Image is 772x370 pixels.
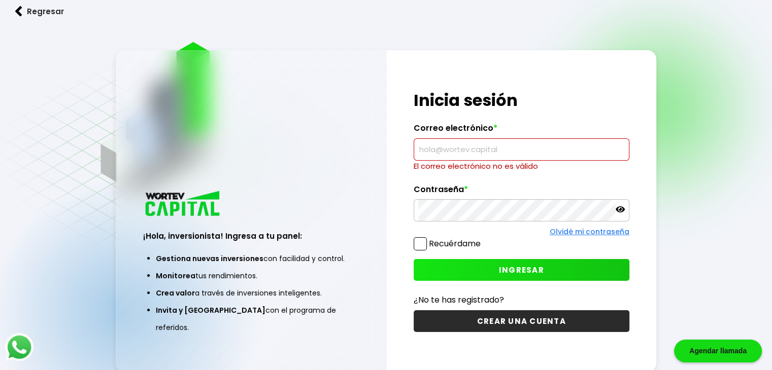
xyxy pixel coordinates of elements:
[414,293,629,332] a: ¿No te has registrado?CREAR UNA CUENTA
[156,288,195,298] span: Crea valor
[143,230,359,242] h3: ¡Hola, inversionista! Ingresa a tu panel:
[156,250,346,267] li: con facilidad y control.
[414,88,629,113] h1: Inicia sesión
[156,271,195,281] span: Monitorea
[414,161,629,172] p: El correo electrónico no es válido
[156,267,346,284] li: tus rendimientos.
[15,6,22,17] img: flecha izquierda
[418,139,625,160] input: hola@wortev.capital
[499,265,544,275] span: INGRESAR
[429,238,481,249] label: Recuérdame
[414,123,629,138] label: Correo electrónico
[156,305,265,315] span: Invita y [GEOGRAPHIC_DATA]
[414,310,629,332] button: CREAR UNA CUENTA
[550,227,629,237] a: Olvidé mi contraseña
[156,302,346,336] li: con el programa de referidos.
[5,333,33,361] img: logos_whatsapp-icon.242b2217.svg
[414,259,629,281] button: INGRESAR
[414,293,629,306] p: ¿No te has registrado?
[414,184,629,200] label: Contraseña
[156,253,263,264] span: Gestiona nuevas inversiones
[156,284,346,302] li: a través de inversiones inteligentes.
[674,340,762,362] div: Agendar llamada
[143,190,223,219] img: logo_wortev_capital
